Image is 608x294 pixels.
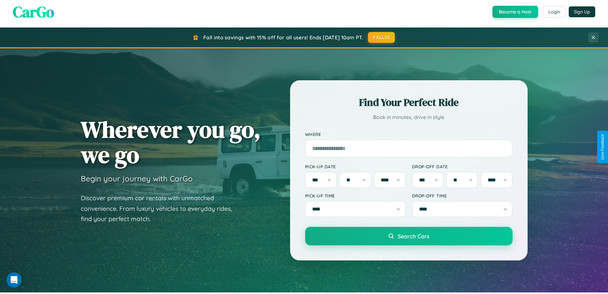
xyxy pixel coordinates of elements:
label: Where [305,131,513,137]
h2: Find Your Perfect Ride [305,95,513,109]
div: Give Feedback [600,134,605,160]
h1: Wherever you go, we go [81,117,261,167]
span: CarGo [13,1,54,22]
p: Book in minutes, drive in style [305,113,513,122]
label: Drop-off Time [412,193,513,198]
iframe: Intercom live chat [6,272,22,288]
button: Sign Up [569,6,595,17]
button: Become a Host [492,6,538,18]
span: Search Cars [398,233,429,240]
span: Fall into savings with 15% off for all users! Ends [DATE] 10am PT. [203,34,363,41]
label: Pick-up Date [305,164,406,169]
p: Discover premium car rentals with unmatched convenience. From luxury vehicles to everyday rides, ... [81,193,240,224]
button: Search Cars [305,227,513,245]
h3: Begin your journey with CarGo [81,174,193,183]
button: Login [543,6,566,18]
label: Pick-up Time [305,193,406,198]
button: FALL15 [368,32,395,43]
label: Drop-off Date [412,164,513,169]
